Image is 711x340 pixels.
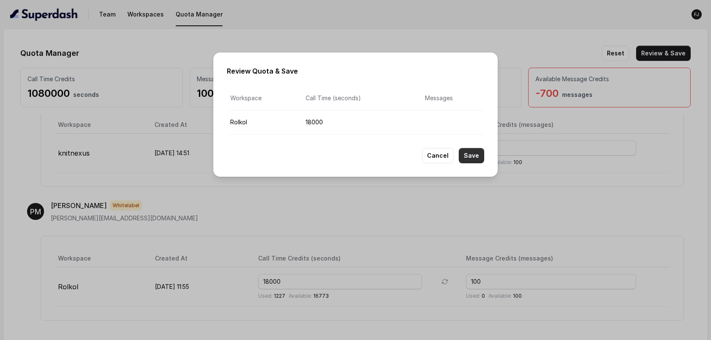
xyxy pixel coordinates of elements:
button: Cancel [422,148,454,163]
td: Messages [418,86,484,110]
h2: Review Quota & Save [227,66,484,76]
td: Rolkol [227,110,299,134]
td: Workspace [227,86,299,110]
button: Save [459,148,484,163]
td: 18000 [299,110,418,134]
td: Call Time (seconds) [299,86,418,110]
